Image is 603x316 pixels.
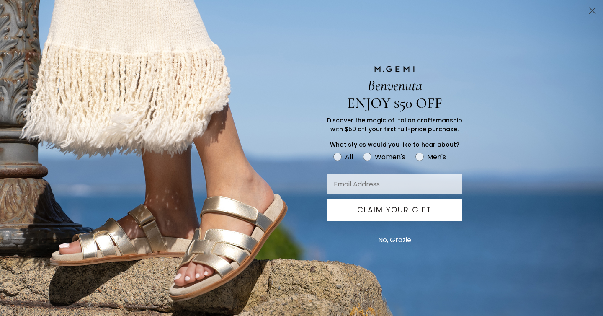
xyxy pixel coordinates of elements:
[427,152,446,162] div: Men's
[345,152,353,162] div: All
[375,152,405,162] div: Women's
[327,116,462,133] span: Discover the magic of Italian craftsmanship with $50 off your first full-price purchase.
[374,230,415,251] button: No, Grazie
[330,140,459,149] span: What styles would you like to hear about?
[327,174,462,194] input: Email Address
[367,77,422,94] span: Benvenuta
[374,65,415,73] img: M.GEMI
[327,199,462,221] button: CLAIM YOUR GIFT
[585,3,600,18] button: Close dialog
[347,94,442,112] span: ENJOY $50 OFF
